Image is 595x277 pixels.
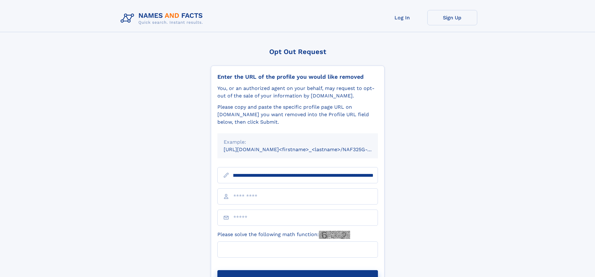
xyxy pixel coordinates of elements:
[224,138,372,146] div: Example:
[224,146,390,152] small: [URL][DOMAIN_NAME]<firstname>_<lastname>/NAF325G-xxxxxxxx
[118,10,208,27] img: Logo Names and Facts
[217,103,378,126] div: Please copy and paste the specific profile page URL on [DOMAIN_NAME] you want removed into the Pr...
[217,73,378,80] div: Enter the URL of the profile you would like removed
[217,231,350,239] label: Please solve the following math function:
[217,85,378,100] div: You, or an authorized agent on your behalf, may request to opt-out of the sale of your informatio...
[211,48,384,56] div: Opt Out Request
[377,10,427,25] a: Log In
[427,10,477,25] a: Sign Up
